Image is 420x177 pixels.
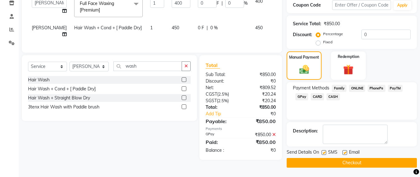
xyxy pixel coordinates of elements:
div: ₹20.24 [241,91,281,98]
a: x [100,7,103,13]
div: ₹0 [241,78,281,84]
span: 1 [150,25,153,31]
div: Service Total: [293,21,321,27]
span: 450 [255,25,263,31]
label: Fixed [323,39,332,45]
div: Discount: [201,78,241,84]
div: ₹850.00 [241,71,281,78]
span: [PERSON_NAME] [32,25,67,31]
span: Hair Wash + Cond + [ Paddle Dry] [74,25,142,31]
label: Redemption [338,54,359,60]
div: ₹0 [247,111,280,117]
div: Hair Wash + Cond + [ Paddle Dry] [28,86,96,92]
span: Family [332,85,346,92]
div: ₹850.00 [241,117,281,125]
div: Coupon Code [293,2,332,8]
div: ₹850.00 [241,132,281,138]
div: Hair Wash [28,77,50,83]
a: Add Tip [201,111,247,117]
span: 2.5% [218,92,228,97]
span: ONLINE [349,85,365,92]
div: Total: [201,104,241,111]
span: Full Face Waxing [Premium] [80,1,114,13]
div: Balance : [201,147,241,154]
div: Net: [201,84,241,91]
div: ₹20.24 [241,98,281,104]
span: 450 [172,25,179,31]
span: Total [206,62,220,69]
span: PayTM [388,85,403,92]
div: Payments [206,126,276,132]
span: Send Details On [287,149,319,157]
span: SGST [206,98,217,103]
div: GPay [201,132,241,138]
span: GPay [295,93,308,100]
div: ₹850.00 [324,21,340,27]
span: Payment Methods [293,85,329,91]
div: Hair Wash + Straight Blow Dry [28,95,90,101]
span: Email [349,149,360,157]
div: Discount: [293,31,312,38]
span: SMS [328,149,337,157]
button: Checkout [287,158,417,168]
div: Paid: [201,138,241,146]
span: PhonePe [368,85,385,92]
input: Search or Scan [113,61,182,71]
input: Enter Offer / Coupon Code [332,0,391,10]
div: ( ) [201,98,241,104]
div: ₹809.52 [241,84,281,91]
span: | [207,25,208,31]
div: Sub Total: [201,71,241,78]
label: Percentage [323,31,343,37]
img: _gift.svg [340,63,357,76]
div: ( ) [201,91,241,98]
span: 0 % [210,25,218,31]
button: Apply [394,1,411,10]
span: CGST [206,91,217,97]
div: 3tenx Hair Wash with Paddle brush [28,104,99,110]
div: ₹850.00 [241,138,281,146]
span: CARD [311,93,324,100]
div: Payable: [201,117,241,125]
div: Description: [293,128,318,134]
img: _cash.svg [296,64,312,75]
span: CASH [327,93,340,100]
label: Manual Payment [289,55,319,60]
div: ₹0 [241,147,281,154]
span: 0 F [198,25,204,31]
span: 2.5% [218,98,227,103]
div: ₹850.00 [241,104,281,111]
